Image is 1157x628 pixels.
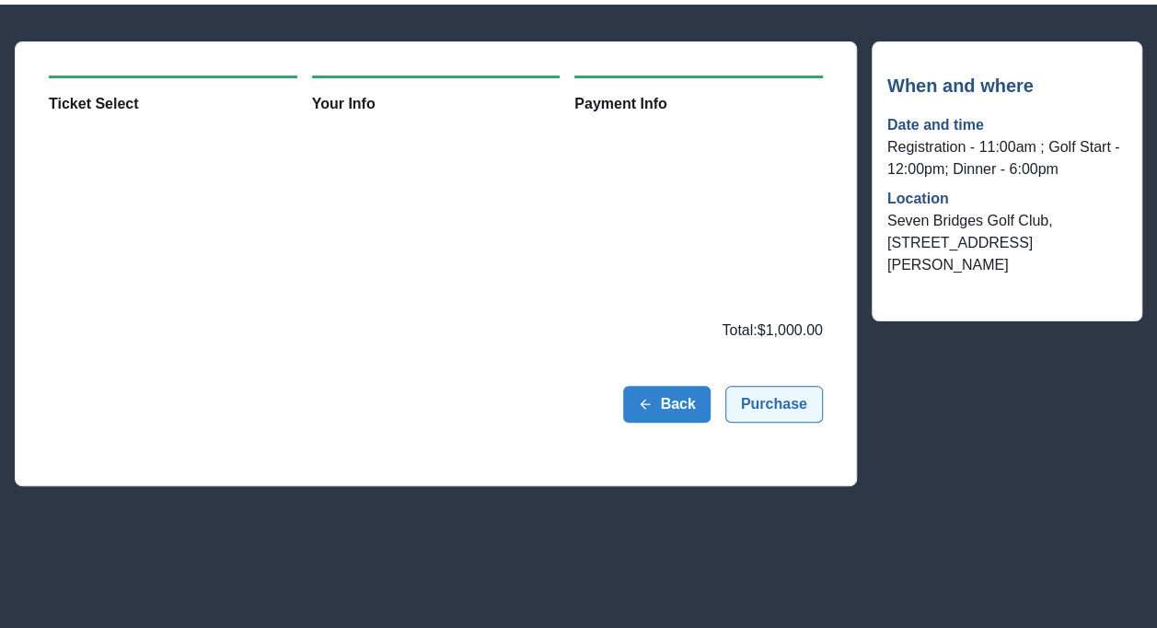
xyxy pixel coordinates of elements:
button: Back [623,386,710,423]
p: Total: $1,000.00 [722,320,822,342]
span: Your Info [312,93,376,115]
p: Seven Bridges Golf Club, [STREET_ADDRESS][PERSON_NAME] [887,210,1127,276]
span: Ticket Select [49,93,139,115]
button: Purchase [725,386,823,423]
iframe: Secure payment input frame [45,170,827,308]
p: Registration - 11:00am ; Golf Start - 12:00pm; Dinner - 6:00pm [887,136,1127,180]
p: Location [887,188,1127,210]
p: When and where [887,72,1127,99]
span: Payment Info [574,93,666,115]
p: Date and time [887,114,1127,136]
